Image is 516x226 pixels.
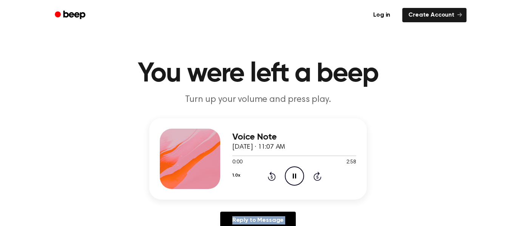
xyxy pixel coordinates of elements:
[232,144,285,151] span: [DATE] · 11:07 AM
[232,169,240,182] button: 1.0x
[366,6,398,24] a: Log in
[65,60,451,88] h1: You were left a beep
[402,8,467,22] a: Create Account
[232,132,356,142] h3: Voice Note
[49,8,92,23] a: Beep
[113,94,403,106] p: Turn up your volume and press play.
[232,158,242,166] span: 0:00
[346,158,356,166] span: 2:58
